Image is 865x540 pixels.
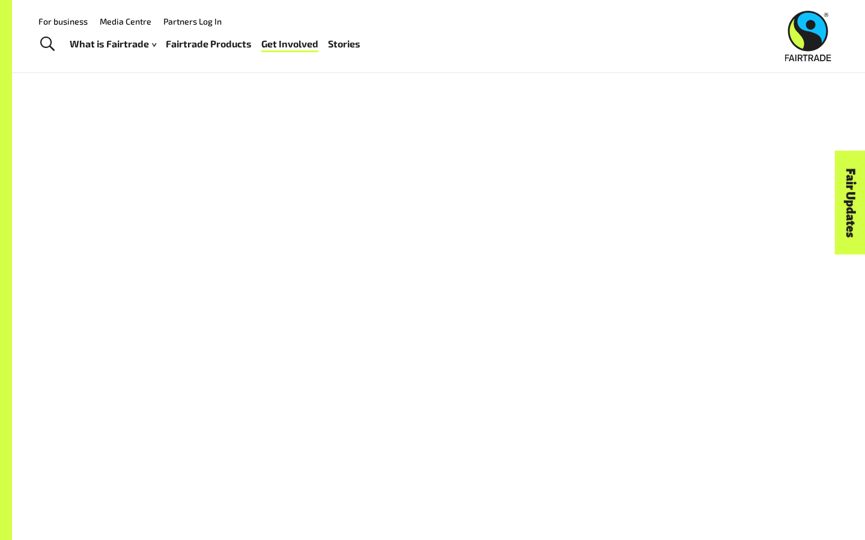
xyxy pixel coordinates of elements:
[32,29,62,59] a: Toggle Search
[38,16,88,26] a: For business
[328,35,360,53] a: Stories
[100,16,151,26] a: Media Centre
[166,35,252,53] a: Fairtrade Products
[163,16,222,26] a: Partners Log In
[70,35,156,53] a: What is Fairtrade
[785,11,831,61] img: Fairtrade Australia New Zealand logo
[261,35,318,53] a: Get Involved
